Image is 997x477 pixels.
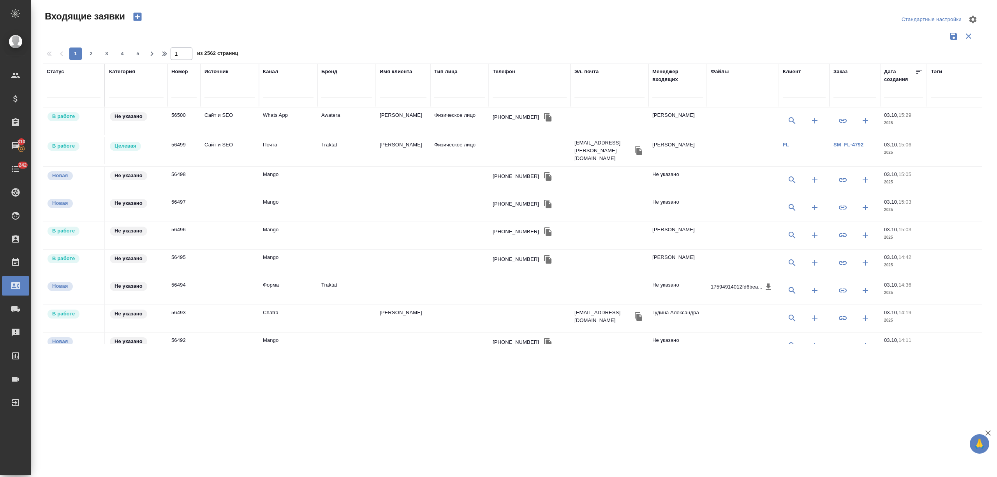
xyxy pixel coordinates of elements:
td: Traktat [317,277,376,305]
span: 310 [13,138,30,146]
p: 15:29 [898,112,911,118]
div: Эл. почта [574,68,599,76]
p: 15:05 [898,171,911,177]
td: 56500 [167,107,201,135]
td: 56494 [167,277,201,305]
button: Привязать к существующему заказу [833,336,852,355]
td: Не указано [648,277,707,305]
button: Выбрать клиента [783,336,801,355]
button: Создать клиента [805,226,824,245]
span: 🙏 [973,436,986,452]
div: [PHONE_NUMBER] [493,338,539,346]
td: Не указано [648,333,707,360]
td: 56497 [167,194,201,222]
button: Выбрать клиента [783,309,801,327]
button: Привязать к существующему заказу [833,281,852,300]
button: 2 [85,48,97,60]
a: FL [783,142,789,148]
p: Не указано [114,199,143,207]
button: Скопировать [542,171,554,182]
button: Привязать к существующему заказу [833,226,852,245]
p: 2025 [884,234,923,241]
button: Создать клиента [805,336,824,355]
div: Бренд [321,68,337,76]
p: В работе [52,310,75,318]
span: Настроить таблицу [964,10,982,29]
button: Создать клиента [805,253,824,272]
button: Скопировать [542,336,554,348]
p: Новая [52,282,68,290]
span: 3 [100,50,113,58]
p: В работе [52,142,75,150]
p: Не указано [114,172,143,180]
a: 310 [2,136,29,155]
p: Не указано [114,338,143,345]
p: 03.10, [884,171,898,177]
button: Сбросить фильтры [961,29,976,44]
td: Не указано [648,167,707,194]
button: Создать клиента [805,309,824,327]
p: 2025 [884,149,923,157]
td: Awatera [317,107,376,135]
p: 14:11 [898,337,911,343]
p: 17594914012fd6bea... [711,283,763,291]
button: Создать клиента [805,111,824,130]
td: Форма [259,277,317,305]
td: [PERSON_NAME] [376,107,430,135]
p: Не указано [114,227,143,235]
td: Сайт и SEO [201,107,259,135]
a: SM_FL-4792 [833,142,863,148]
td: 56496 [167,222,201,249]
div: Канал [263,68,278,76]
td: Почта [259,137,317,164]
div: Источник [204,68,228,76]
button: Скопировать [542,226,554,238]
div: Тэги [931,68,942,76]
p: 2025 [884,317,923,324]
a: 242 [2,159,29,179]
td: Mango [259,222,317,249]
td: Whats App [259,107,317,135]
td: 56492 [167,333,201,360]
p: [EMAIL_ADDRESS][DOMAIN_NAME] [574,309,633,324]
button: Скопировать [542,198,554,210]
td: Mango [259,250,317,277]
button: Привязать к существующему заказу [833,198,852,217]
p: Не указано [114,255,143,262]
p: Новая [52,199,68,207]
p: [EMAIL_ADDRESS][PERSON_NAME][DOMAIN_NAME] [574,139,633,162]
p: 03.10, [884,142,898,148]
span: 242 [14,161,32,169]
button: Создать заказ [856,336,875,355]
p: 2025 [884,206,923,214]
div: Категория [109,68,135,76]
div: Присваивается автоматически после выбора менеджера. Заявка передается КМу и биздеву на расчет и д... [47,141,100,151]
td: Гудина Александра [648,305,707,332]
td: [PERSON_NAME] [648,222,707,249]
td: Chatra [259,305,317,332]
button: Создать заказ [856,281,875,300]
div: Присваивается автоматически после выбора менеджера. Заявка передается КМу и биздеву на расчет и д... [47,309,100,319]
td: 56498 [167,167,201,194]
button: 🙏 [970,434,989,454]
td: Mango [259,333,317,360]
button: Привязать к существующему заказу [833,111,852,130]
div: Присваивается автоматически после выбора менеджера. Заявка передается КМу и биздеву на расчет и д... [47,253,100,264]
button: Создать заказ [856,226,875,245]
td: Traktat [317,137,376,164]
div: Клиент [783,68,801,76]
p: В работе [52,255,75,262]
p: 03.10, [884,112,898,118]
button: Привязать к существующему заказу [833,253,852,272]
button: Выбрать клиента [783,226,801,245]
div: Менеджер входящих [652,68,703,83]
p: Целевая [114,142,136,150]
span: из 2562 страниц [197,49,238,60]
td: [PERSON_NAME] [376,305,430,332]
button: Скопировать [633,145,645,157]
td: [PERSON_NAME] [648,107,707,135]
div: Файлы [711,68,729,76]
span: 2 [85,50,97,58]
button: Скопировать [542,253,554,265]
p: 03.10, [884,227,898,232]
